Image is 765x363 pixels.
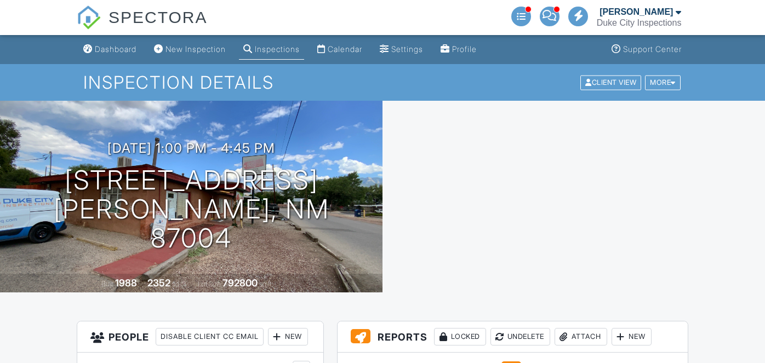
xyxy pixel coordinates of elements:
[452,44,477,54] div: Profile
[600,7,673,18] div: [PERSON_NAME]
[101,280,113,288] span: Built
[172,280,187,288] span: sq. ft.
[77,321,323,353] h3: People
[580,75,641,90] div: Client View
[198,280,221,288] span: Lot Size
[328,44,362,54] div: Calendar
[165,44,226,54] div: New Inspection
[579,78,644,86] a: Client View
[255,44,300,54] div: Inspections
[338,321,688,353] h3: Reports
[623,44,682,54] div: Support Center
[434,328,486,345] div: Locked
[147,277,170,289] div: 2352
[375,39,427,60] a: Settings
[391,44,423,54] div: Settings
[607,39,686,60] a: Support Center
[95,44,136,54] div: Dashboard
[268,328,308,345] div: New
[115,277,137,289] div: 1988
[612,328,652,345] div: New
[555,328,607,345] div: Attach
[77,16,208,37] a: SPECTORA
[490,328,550,345] div: Undelete
[222,277,258,289] div: 792800
[597,18,682,28] div: Duke City Inspections
[18,166,365,252] h1: [STREET_ADDRESS] [PERSON_NAME], NM 87004
[313,39,367,60] a: Calendar
[83,73,681,92] h1: Inspection Details
[156,328,264,345] div: Disable Client CC Email
[77,5,101,30] img: The Best Home Inspection Software - Spectora
[150,39,230,60] a: New Inspection
[645,75,681,90] div: More
[107,141,275,155] h3: [DATE] 1:00 pm - 4:45 pm
[259,280,273,288] span: sq.ft.
[109,5,208,28] span: SPECTORA
[79,39,141,60] a: Dashboard
[436,39,481,60] a: Profile
[239,39,304,60] a: Inspections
